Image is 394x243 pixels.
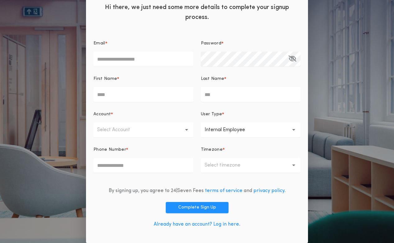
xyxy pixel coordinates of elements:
[201,52,301,66] input: Password*
[201,147,223,153] p: Timezone
[205,162,250,169] p: Select timezone
[93,52,193,66] input: Email*
[201,158,301,173] button: Select timezone
[166,202,229,213] button: Complete Sign Up
[205,126,255,134] p: Internal Employee
[93,147,126,153] p: Phone Number
[93,87,193,102] input: First Name*
[201,76,224,82] p: Last Name
[201,111,222,117] p: User Type
[93,122,193,137] button: Select Account
[97,126,140,134] p: Select Account
[288,52,296,66] button: Password*
[93,158,193,173] input: Phone Number*
[93,76,117,82] p: First Name
[201,40,222,47] p: Password
[109,187,286,195] div: By signing up, you agree to 24|Seven Fees and
[201,122,301,137] button: Internal Employee
[93,40,105,47] p: Email
[93,111,111,117] p: Account
[205,188,242,193] a: terms of service
[253,188,286,193] a: privacy policy.
[154,222,240,227] a: Already have an account? Log in here.
[201,87,301,102] input: Last Name*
